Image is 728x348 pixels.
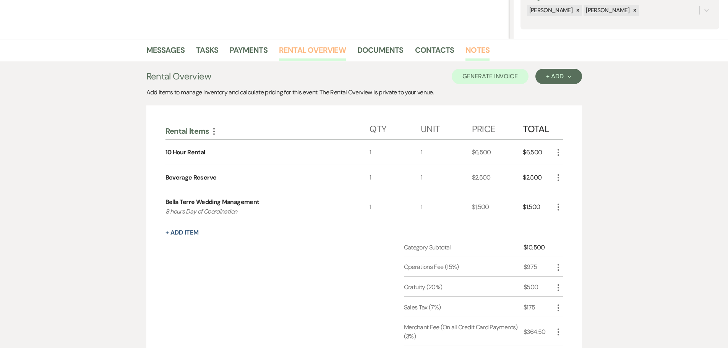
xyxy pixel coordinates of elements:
[404,303,524,312] div: Sales Tax (7%)
[421,116,472,139] div: Unit
[165,148,205,157] div: 10 Hour Rental
[415,44,454,61] a: Contacts
[279,44,346,61] a: Rental Overview
[535,69,582,84] button: + Add
[465,44,490,61] a: Notes
[165,126,370,136] div: Rental Items
[146,44,185,61] a: Messages
[523,116,553,139] div: Total
[165,197,259,207] div: Bella Terre Wedding Management
[524,283,553,292] div: $500
[165,230,199,236] button: + Add Item
[370,190,421,224] div: 1
[404,323,524,341] div: Merchant Fee (On all Credit Card Payments) (3%)
[452,69,529,84] button: Generate Invoice
[146,88,582,97] div: Add items to manage inventory and calculate pricing for this event. The Rental Overview is privat...
[404,283,524,292] div: Gratuity (20%)
[524,243,553,252] div: $10,500
[421,165,472,190] div: 1
[524,262,553,272] div: $975
[421,140,472,165] div: 1
[421,190,472,224] div: 1
[523,140,553,165] div: $6,500
[370,116,421,139] div: Qty
[584,5,631,16] div: [PERSON_NAME]
[546,73,571,79] div: + Add
[230,44,268,61] a: Payments
[357,44,404,61] a: Documents
[472,165,523,190] div: $2,500
[524,303,553,312] div: $175
[527,5,574,16] div: [PERSON_NAME]
[524,327,553,337] div: $364.50
[165,207,349,217] p: 8 hours Day of Coordination
[523,190,553,224] div: $1,500
[165,173,217,182] div: Beverage Reserve
[472,116,523,139] div: Price
[472,190,523,224] div: $1,500
[404,262,524,272] div: Operations Fee (15%)
[404,243,524,252] div: Category Subtotal
[146,70,211,83] h3: Rental Overview
[196,44,218,61] a: Tasks
[523,165,553,190] div: $2,500
[370,165,421,190] div: 1
[370,140,421,165] div: 1
[472,140,523,165] div: $6,500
